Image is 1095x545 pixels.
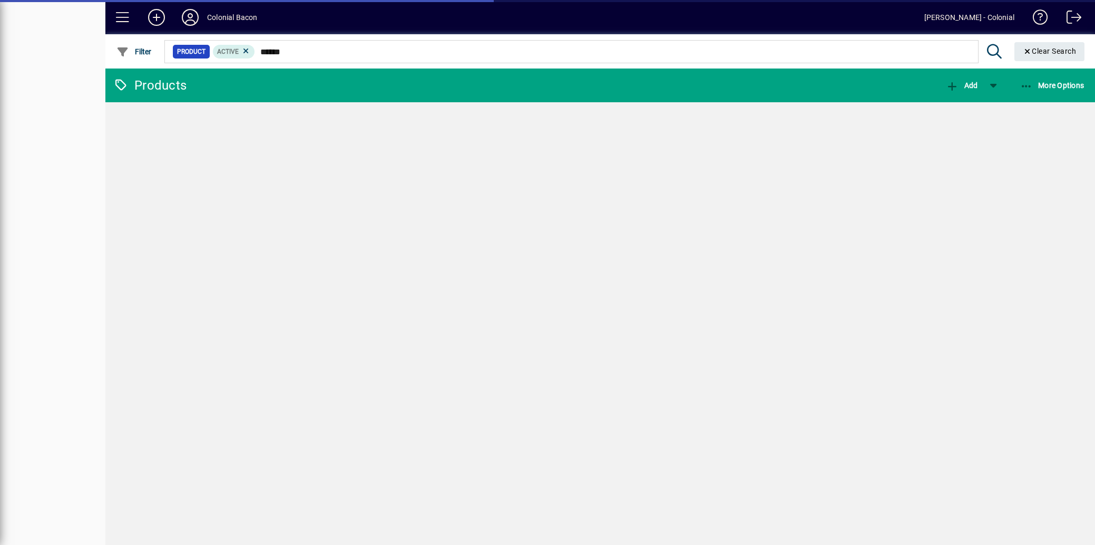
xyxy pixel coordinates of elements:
mat-chip: Activation Status: Active [213,45,255,59]
span: Add [946,81,977,90]
span: Active [217,48,239,55]
span: Clear Search [1023,47,1077,55]
span: Product [177,46,206,57]
div: Colonial Bacon [207,9,257,26]
div: Products [113,77,187,94]
button: More Options [1018,76,1087,95]
button: Clear [1014,42,1085,61]
button: Filter [114,42,154,61]
a: Knowledge Base [1025,2,1048,36]
button: Add [140,8,173,27]
span: Filter [116,47,152,56]
span: More Options [1020,81,1084,90]
button: Add [943,76,980,95]
a: Logout [1059,2,1082,36]
button: Profile [173,8,207,27]
div: [PERSON_NAME] - Colonial [924,9,1014,26]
